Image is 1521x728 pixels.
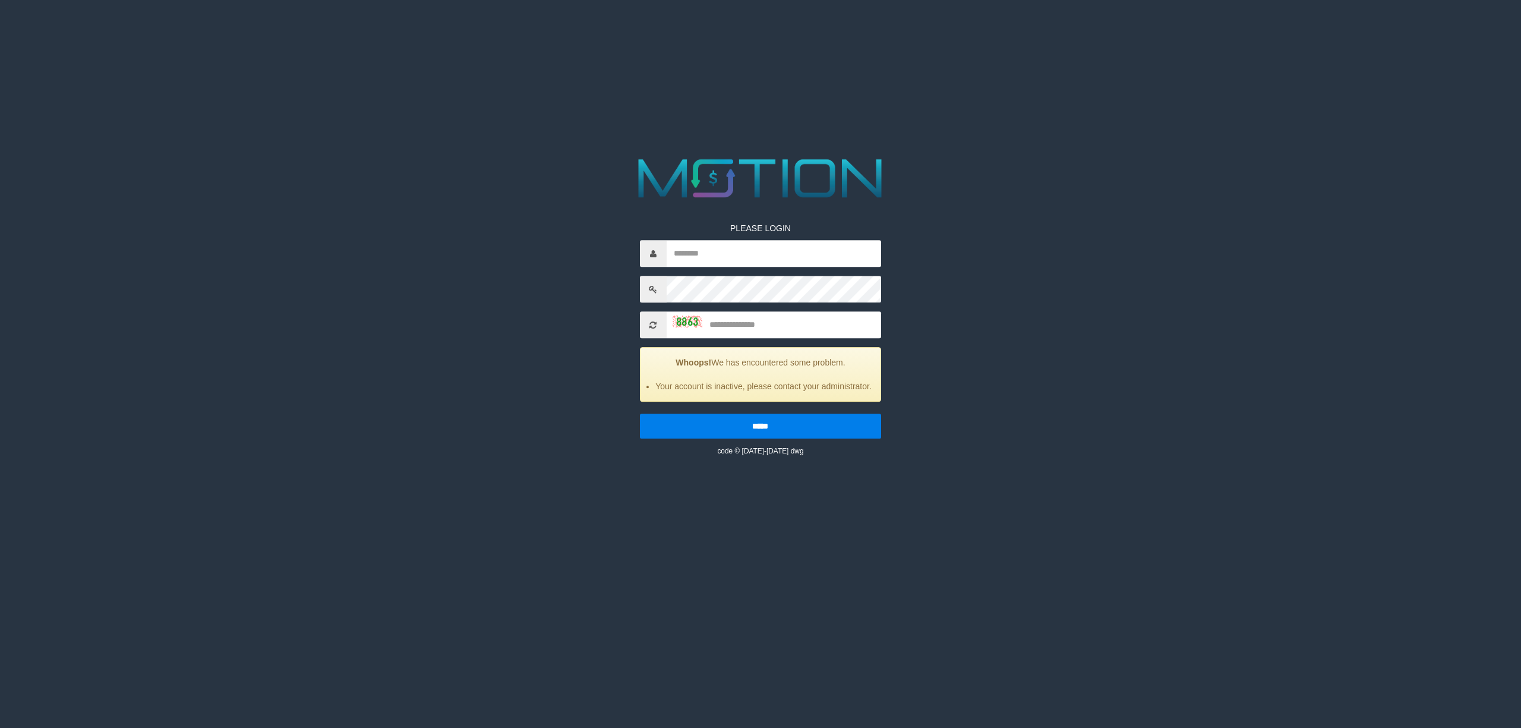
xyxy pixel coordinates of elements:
p: PLEASE LOGIN [640,222,882,234]
img: MOTION_logo.png [627,152,894,204]
img: captcha [673,316,702,327]
strong: Whoops! [676,358,711,367]
small: code © [DATE]-[DATE] dwg [717,447,803,455]
li: Your account is inactive, please contact your administrator. [655,380,872,392]
div: We has encountered some problem. [640,347,882,402]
